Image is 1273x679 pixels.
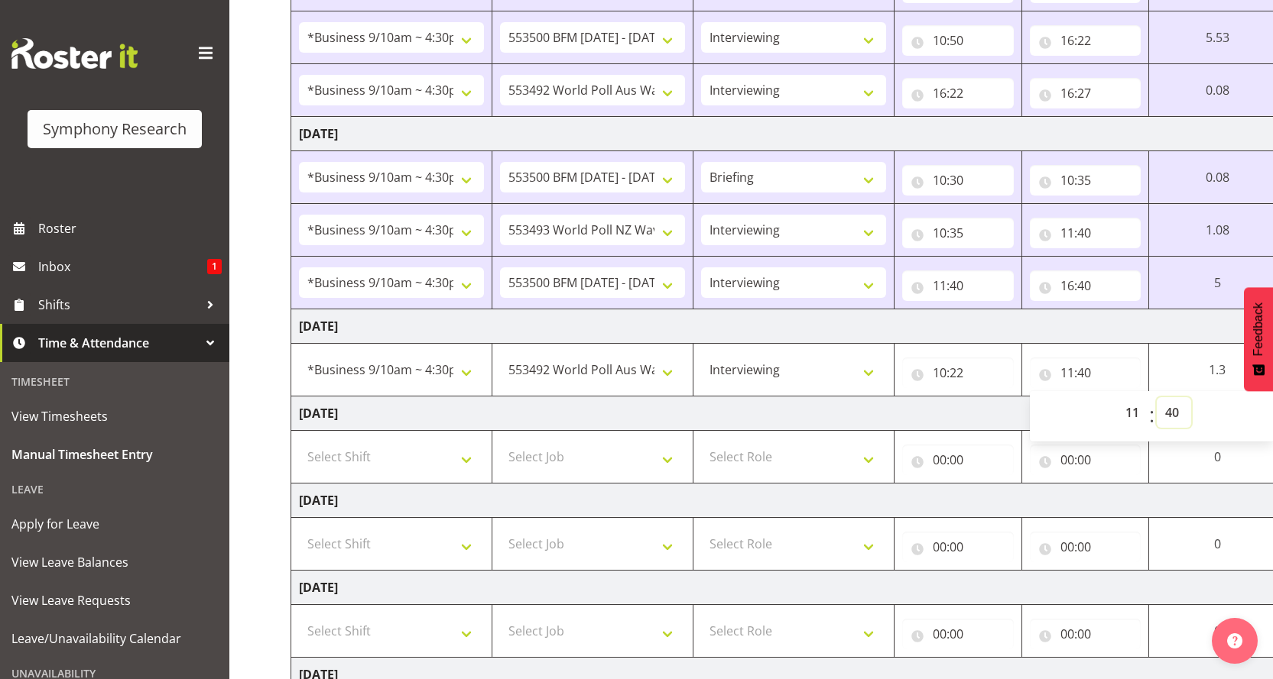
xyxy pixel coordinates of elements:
input: Click to select... [902,25,1014,56]
span: View Leave Balances [11,551,218,574]
span: Manual Timesheet Entry [11,443,218,466]
input: Click to select... [902,78,1014,108]
a: Leave/Unavailability Calendar [4,619,226,658]
input: Click to select... [902,270,1014,301]
input: Click to select... [902,218,1014,248]
span: 1 [207,259,222,274]
input: Click to select... [1030,445,1141,475]
span: Feedback [1252,302,1265,356]
input: Click to select... [1030,619,1141,649]
input: Click to select... [1030,165,1141,196]
input: Click to select... [902,532,1014,562]
input: Click to select... [902,357,1014,388]
span: Inbox [38,255,207,278]
span: Leave/Unavailability Calendar [11,627,218,650]
button: Feedback - Show survey [1244,287,1273,391]
input: Click to select... [902,445,1014,475]
a: View Timesheets [4,397,226,435]
div: Timesheet [4,366,226,397]
span: Apply for Leave [11,512,218,535]
a: View Leave Requests [4,581,226,619]
input: Click to select... [1030,357,1141,388]
span: : [1149,397,1154,435]
input: Click to select... [1030,78,1141,108]
input: Click to select... [1030,532,1141,562]
div: Symphony Research [43,118,187,141]
span: View Leave Requests [11,589,218,612]
img: Rosterit website logo [11,38,138,69]
input: Click to select... [902,619,1014,649]
span: Time & Attendance [38,331,199,354]
a: Manual Timesheet Entry [4,435,226,474]
div: Leave [4,474,226,505]
a: View Leave Balances [4,543,226,581]
span: Shifts [38,293,199,316]
a: Apply for Leave [4,505,226,543]
input: Click to select... [1030,218,1141,248]
input: Click to select... [1030,270,1141,301]
input: Click to select... [1030,25,1141,56]
input: Click to select... [902,165,1014,196]
span: View Timesheets [11,405,218,428]
img: help-xxl-2.png [1227,633,1242,648]
span: Roster [38,217,222,240]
